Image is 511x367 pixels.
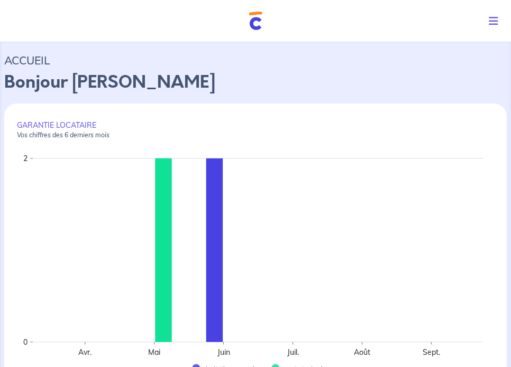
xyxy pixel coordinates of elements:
text: Juil. [287,347,299,357]
text: Juin [217,347,230,357]
text: Avr. [78,347,92,357]
text: Sept. [423,347,440,357]
p: ACCUEIL [4,51,507,70]
text: Août [354,347,370,357]
img: Cautioneo [249,12,262,30]
button: Toggle navigation [480,7,511,35]
text: 0 [23,337,28,347]
text: 2 [23,154,28,163]
p: GARANTIE LOCATAIRE [17,120,494,139]
text: Mai [148,347,160,357]
em: Vos chiffres des 6 derniers mois [17,131,109,139]
p: Bonjour [PERSON_NAME] [4,70,507,95]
